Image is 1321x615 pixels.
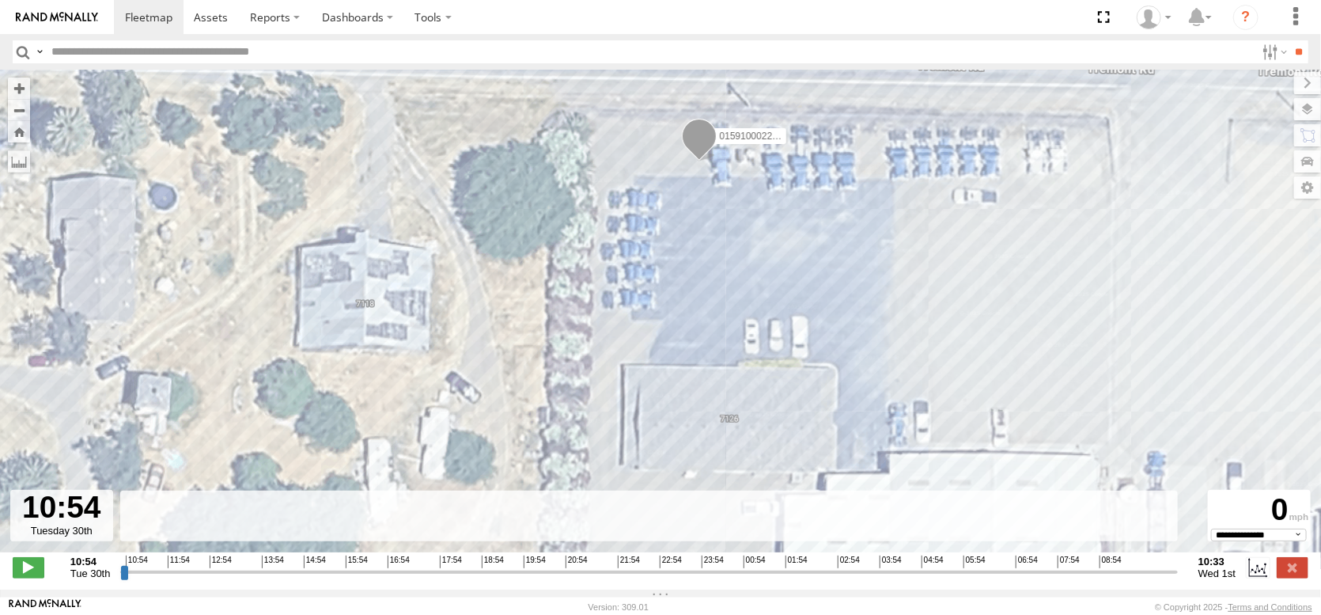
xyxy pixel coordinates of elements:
[1016,556,1038,568] span: 06:54
[70,556,111,568] strong: 10:54
[1294,177,1321,199] label: Map Settings
[1100,556,1122,568] span: 08:54
[618,556,640,568] span: 21:54
[785,556,808,568] span: 01:54
[1277,557,1308,578] label: Close
[9,599,81,615] a: Visit our Website
[346,556,368,568] span: 15:54
[922,556,944,568] span: 04:54
[566,556,588,568] span: 20:54
[1210,492,1308,528] div: 0
[880,556,902,568] span: 03:54
[262,556,284,568] span: 13:54
[720,131,799,142] span: 015910002297383
[482,556,504,568] span: 18:54
[1256,40,1290,63] label: Search Filter Options
[1155,602,1312,612] div: © Copyright 2025 -
[8,150,30,173] label: Measure
[210,556,232,568] span: 12:54
[963,556,986,568] span: 05:54
[1228,602,1312,612] a: Terms and Conditions
[388,556,410,568] span: 16:54
[589,602,649,612] div: Version: 309.01
[1198,568,1236,579] span: Wed 1st Oct 2025
[744,556,766,568] span: 00:54
[8,121,30,142] button: Zoom Home
[8,78,30,99] button: Zoom in
[8,99,30,121] button: Zoom out
[702,556,724,568] span: 23:54
[524,556,546,568] span: 19:54
[16,12,98,23] img: rand-logo.svg
[1131,6,1177,29] div: Dennis Braga
[1198,556,1236,568] strong: 10:33
[168,556,190,568] span: 11:54
[1058,556,1080,568] span: 07:54
[440,556,462,568] span: 17:54
[126,556,148,568] span: 10:54
[13,557,44,578] label: Play/Stop
[660,556,682,568] span: 22:54
[838,556,860,568] span: 02:54
[304,556,326,568] span: 14:54
[70,568,111,579] span: Tue 30th Sep 2025
[33,40,46,63] label: Search Query
[1233,5,1259,30] i: ?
